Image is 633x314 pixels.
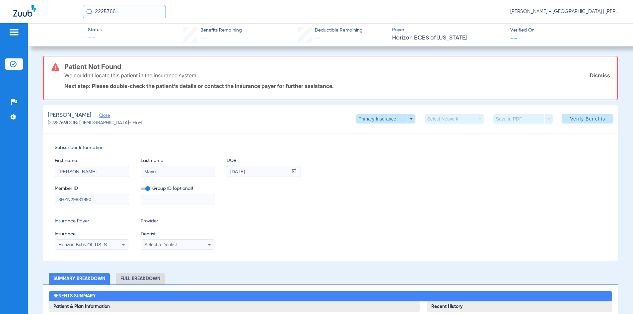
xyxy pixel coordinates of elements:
span: Deductible Remaining [315,27,363,34]
span: Status [88,27,102,34]
span: Member ID [55,185,129,192]
p: We couldn’t locate this patient in the insurance system. [64,72,198,79]
span: Payer [392,27,504,34]
li: Full Breakdown [116,273,165,284]
span: Horizon Bcbs Of [US_STATE] [58,242,119,247]
iframe: Chat Widget [600,282,633,314]
button: Open calendar [288,166,301,177]
button: Verify Benefits [562,114,613,123]
button: Primary Insurance [356,114,415,123]
img: error-icon [51,63,59,71]
input: Search for patients [83,5,166,18]
img: hamburger-icon [9,28,19,36]
span: [PERSON_NAME] [48,111,91,119]
span: Provider [141,218,215,225]
span: DOB [227,157,301,164]
span: -- [510,35,518,41]
span: Dentist [141,231,215,238]
span: Select a Dentist [144,242,177,247]
p: Next step: Please double-check the patient’s details or contact the insurance payer for further a... [64,83,610,89]
img: Zuub Logo [13,5,36,17]
h3: Patient & Plan Information [49,301,420,312]
span: Insurance [55,231,129,238]
li: Summary Breakdown [49,273,110,284]
span: -- [88,34,102,43]
span: Insurance Payer [55,218,129,225]
span: -- [200,35,206,41]
span: Subscriber Information [55,144,606,151]
span: Close [99,113,105,119]
span: Verify Benefits [570,116,605,121]
h2: Benefits Summary [49,291,612,302]
h3: Recent History [427,301,612,312]
img: Search Icon [86,9,92,15]
span: Last name [141,157,215,164]
span: [PERSON_NAME] - [GEOGRAPHIC_DATA] | [PERSON_NAME] [510,8,620,15]
span: Horizon BCBS of [US_STATE] [392,34,504,42]
span: (2225766) DOB: [DEMOGRAPHIC_DATA] - HoH [48,119,142,126]
span: Group ID (optional) [141,185,215,192]
span: Benefits Remaining [200,27,242,34]
a: Dismiss [590,72,610,79]
span: -- [315,35,321,41]
span: First name [55,157,129,164]
span: Verified On [510,27,622,34]
h3: Patient Not Found [64,63,610,70]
